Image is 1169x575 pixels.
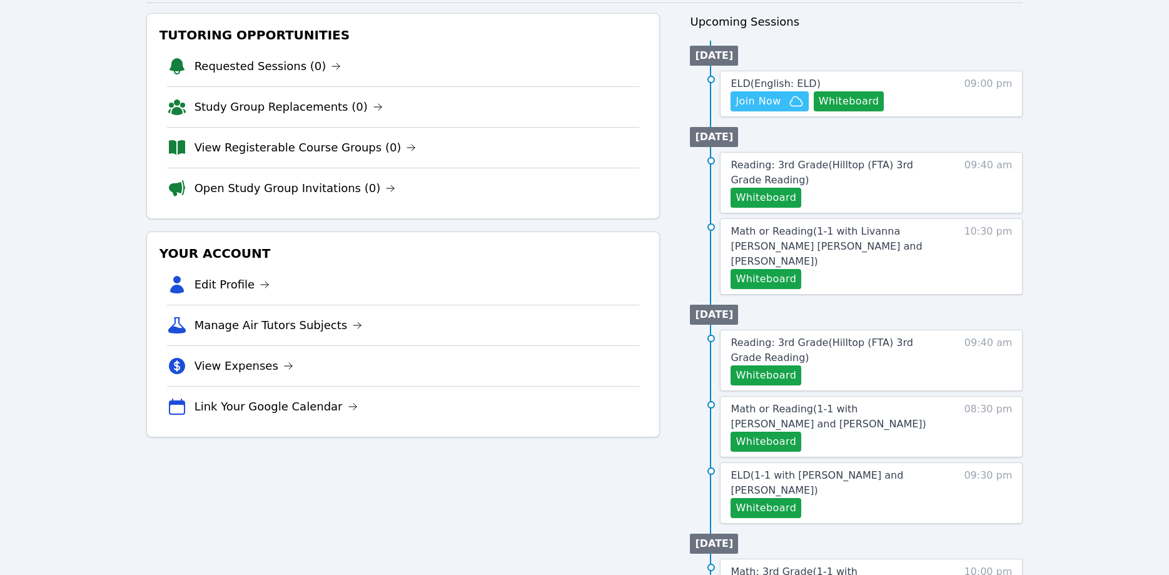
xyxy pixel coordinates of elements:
span: Math or Reading ( 1-1 with [PERSON_NAME] and [PERSON_NAME] ) [731,403,926,430]
span: Reading: 3rd Grade ( Hilltop (FTA) 3rd Grade Reading ) [731,159,913,186]
a: View Registerable Course Groups (0) [195,139,417,156]
button: Whiteboard [814,91,884,111]
span: 10:30 pm [964,224,1012,289]
li: [DATE] [690,305,738,325]
span: ELD ( 1-1 with [PERSON_NAME] and [PERSON_NAME] ) [731,469,903,496]
button: Whiteboard [731,365,801,385]
a: Requested Sessions (0) [195,58,342,75]
li: [DATE] [690,46,738,66]
span: 09:40 am [964,158,1013,208]
a: Edit Profile [195,276,270,293]
a: Manage Air Tutors Subjects [195,317,363,334]
li: [DATE] [690,127,738,147]
a: ELD(1-1 with [PERSON_NAME] and [PERSON_NAME]) [731,468,941,498]
a: Math or Reading(1-1 with Livanna [PERSON_NAME] [PERSON_NAME] and [PERSON_NAME]) [731,224,941,269]
h3: Upcoming Sessions [690,13,1023,31]
a: Math or Reading(1-1 with [PERSON_NAME] and [PERSON_NAME]) [731,402,941,432]
h3: Your Account [157,242,650,265]
span: Reading: 3rd Grade ( Hilltop (FTA) 3rd Grade Reading ) [731,337,913,364]
span: 09:40 am [964,335,1013,385]
span: 08:30 pm [964,402,1012,452]
a: ELD(English: ELD) [731,76,820,91]
a: Open Study Group Invitations (0) [195,180,396,197]
li: [DATE] [690,534,738,554]
button: Whiteboard [731,269,801,289]
button: Whiteboard [731,498,801,518]
button: Whiteboard [731,188,801,208]
a: Reading: 3rd Grade(Hilltop (FTA) 3rd Grade Reading) [731,158,941,188]
span: ELD ( English: ELD ) [731,78,820,89]
button: Whiteboard [731,432,801,452]
a: Link Your Google Calendar [195,398,358,415]
span: Math or Reading ( 1-1 with Livanna [PERSON_NAME] [PERSON_NAME] and [PERSON_NAME] ) [731,225,922,267]
a: Study Group Replacements (0) [195,98,383,116]
button: Join Now [731,91,808,111]
span: Join Now [736,94,781,109]
h3: Tutoring Opportunities [157,24,650,46]
span: 09:30 pm [964,468,1012,518]
a: Reading: 3rd Grade(Hilltop (FTA) 3rd Grade Reading) [731,335,941,365]
a: View Expenses [195,357,293,375]
span: 09:00 pm [964,76,1012,111]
